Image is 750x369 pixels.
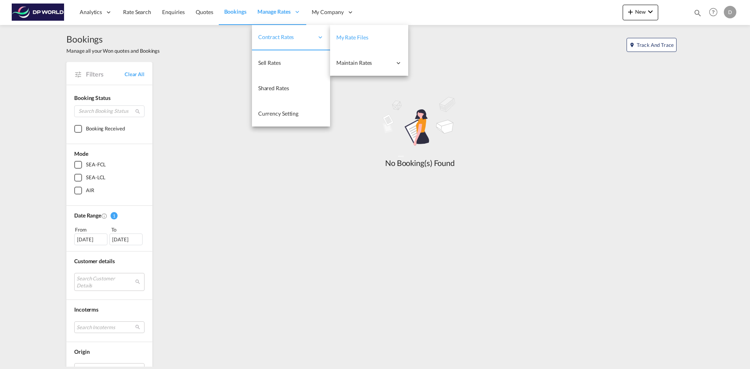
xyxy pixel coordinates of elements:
div: Origin [74,348,145,356]
span: Maintain Rates [336,59,392,67]
md-icon: icon-map-marker [629,42,635,48]
span: Rate Search [123,9,151,15]
a: Sell Rates [252,50,330,76]
span: Mode [74,150,88,157]
md-checkbox: SEA-LCL [74,174,145,182]
span: Incoterms [74,306,98,313]
md-checkbox: SEA-FCL [74,161,145,169]
button: icon-plus 400-fgNewicon-chevron-down [623,5,658,20]
md-icon: assets/icons/custom/empty_shipments.svg [361,93,479,157]
div: SEA-FCL [86,161,106,169]
span: Customer details [74,258,114,264]
md-icon: Created On [101,213,107,219]
span: My Rate Files [336,34,368,41]
span: Origin [74,348,89,355]
div: Maintain Rates [330,50,408,76]
span: New [626,9,655,15]
a: Currency Setting [252,101,330,127]
md-icon: icon-chevron-down [646,7,655,16]
md-icon: icon-magnify [135,109,141,114]
span: Help [707,5,720,19]
span: 1 [111,212,118,219]
div: Booking Status [74,94,145,102]
a: Clear All [125,71,145,78]
div: AIR [86,187,94,194]
span: Analytics [80,8,102,16]
div: From [74,226,109,234]
span: From To [DATE][DATE] [74,226,145,245]
div: Help [707,5,724,20]
span: Date Range [74,212,101,219]
span: Booking Status [74,94,111,101]
span: Contract Rates [258,33,314,41]
span: Quotes [196,9,213,15]
div: icon-magnify [693,9,702,20]
button: icon-map-markerTrack and Trace [627,38,677,52]
a: My Rate Files [330,25,408,50]
div: Booking Received [86,125,125,133]
div: [DATE] [74,234,107,245]
div: [DATE] [109,234,143,245]
span: Bookings [66,33,160,45]
span: Shared Rates [258,85,289,91]
span: Manage all your Won quotes and Bookings [66,47,160,54]
div: D [724,6,736,18]
div: No Booking(s) Found [361,157,479,168]
img: c08ca190194411f088ed0f3ba295208c.png [12,4,64,21]
span: Sell Rates [258,59,281,66]
md-icon: icon-plus 400-fg [626,7,635,16]
span: Bookings [224,8,246,15]
div: Customer details [74,257,145,265]
div: Contract Rates [252,25,330,50]
div: SEA-LCL [86,174,105,182]
span: Enquiries [162,9,185,15]
md-checkbox: AIR [74,187,145,194]
md-icon: icon-magnify [693,9,702,17]
span: My Company [312,8,344,16]
a: Shared Rates [252,76,330,101]
input: Search Booking Status [74,105,145,117]
div: To [111,226,145,234]
span: Filters [86,70,125,78]
span: Currency Setting [258,110,298,117]
span: Manage Rates [257,8,291,16]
